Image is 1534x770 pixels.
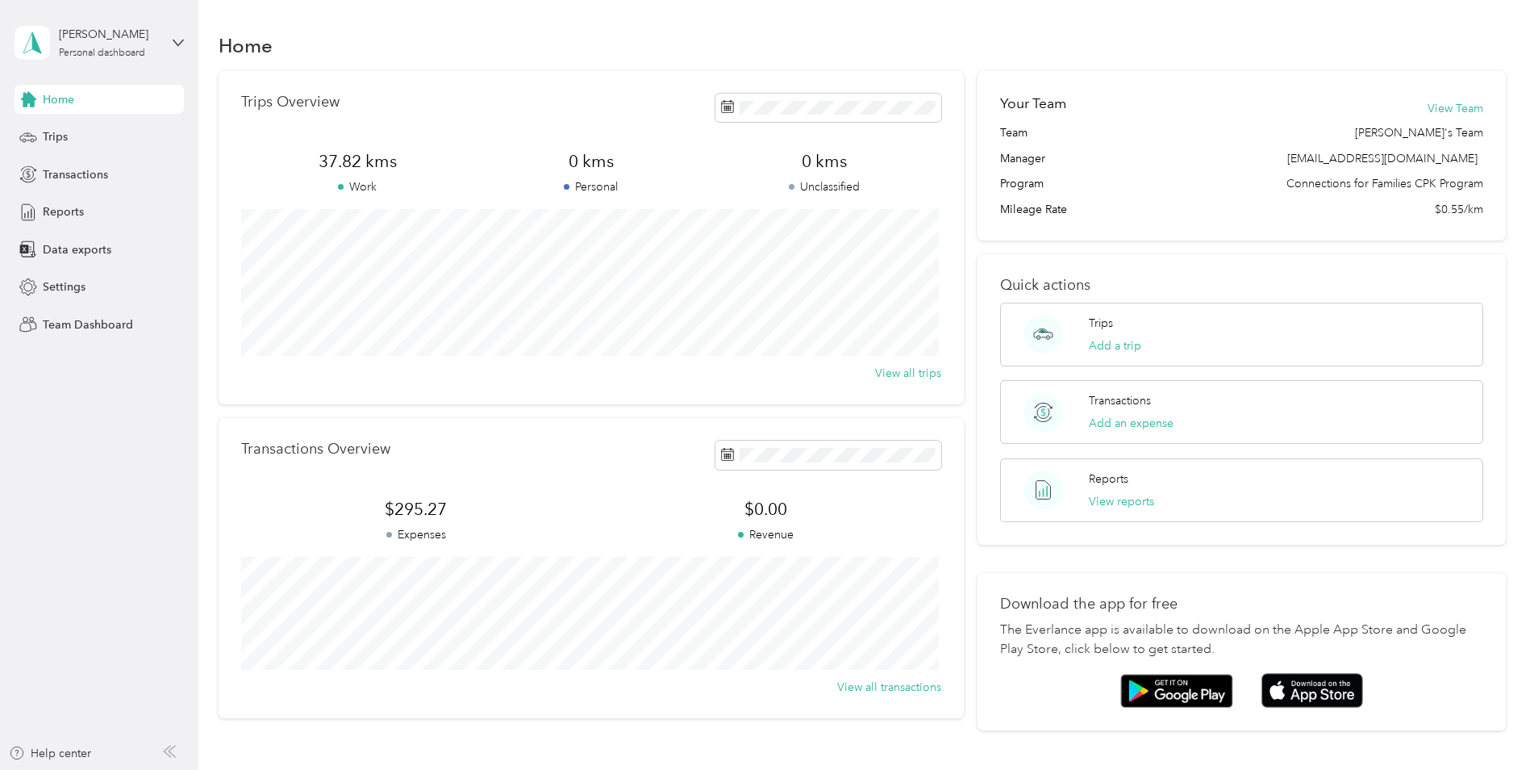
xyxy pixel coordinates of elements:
p: Expenses [241,526,591,543]
span: [EMAIL_ADDRESS][DOMAIN_NAME] [1287,152,1478,165]
span: $0.00 [591,498,941,521]
span: 37.82 kms [241,150,474,173]
img: Google play [1120,674,1233,708]
h2: Your Team [1000,94,1066,114]
p: Revenue [591,526,941,543]
span: Data exports [43,241,111,258]
span: Trips [43,128,68,145]
p: Reports [1089,471,1128,488]
span: $0.55/km [1435,201,1483,218]
button: Add an expense [1089,415,1173,432]
span: Settings [43,278,85,295]
span: $295.27 [241,498,591,521]
span: Program [1000,175,1044,192]
button: View reports [1089,493,1154,510]
h1: Home [219,37,273,54]
span: Connections for Families CPK Program [1286,175,1483,192]
div: [PERSON_NAME] [59,26,160,43]
button: View Team [1428,100,1483,117]
span: Reports [43,203,84,220]
span: Manager [1000,150,1045,167]
button: View all trips [875,365,941,382]
span: 0 kms [474,150,707,173]
p: Quick actions [1000,277,1483,294]
span: Home [43,91,74,108]
p: Transactions [1089,392,1151,409]
p: Trips [1089,315,1113,332]
span: 0 kms [708,150,941,173]
p: Work [241,178,474,195]
p: Download the app for free [1000,596,1483,613]
iframe: Everlance-gr Chat Button Frame [1444,680,1534,770]
p: Unclassified [708,178,941,195]
p: Trips Overview [241,94,340,111]
p: Transactions Overview [241,441,390,458]
span: Team [1000,124,1028,141]
button: Add a trip [1089,337,1141,354]
span: [PERSON_NAME]'s Team [1355,124,1483,141]
span: Transactions [43,166,108,183]
button: View all transactions [837,679,941,696]
p: The Everlance app is available to download on the Apple App Store and Google Play Store, click be... [1000,621,1483,659]
div: Personal dashboard [59,48,145,58]
button: Help center [9,745,91,762]
span: Mileage Rate [1000,201,1067,218]
span: Team Dashboard [43,316,133,333]
p: Personal [474,178,707,195]
img: App store [1261,673,1363,708]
